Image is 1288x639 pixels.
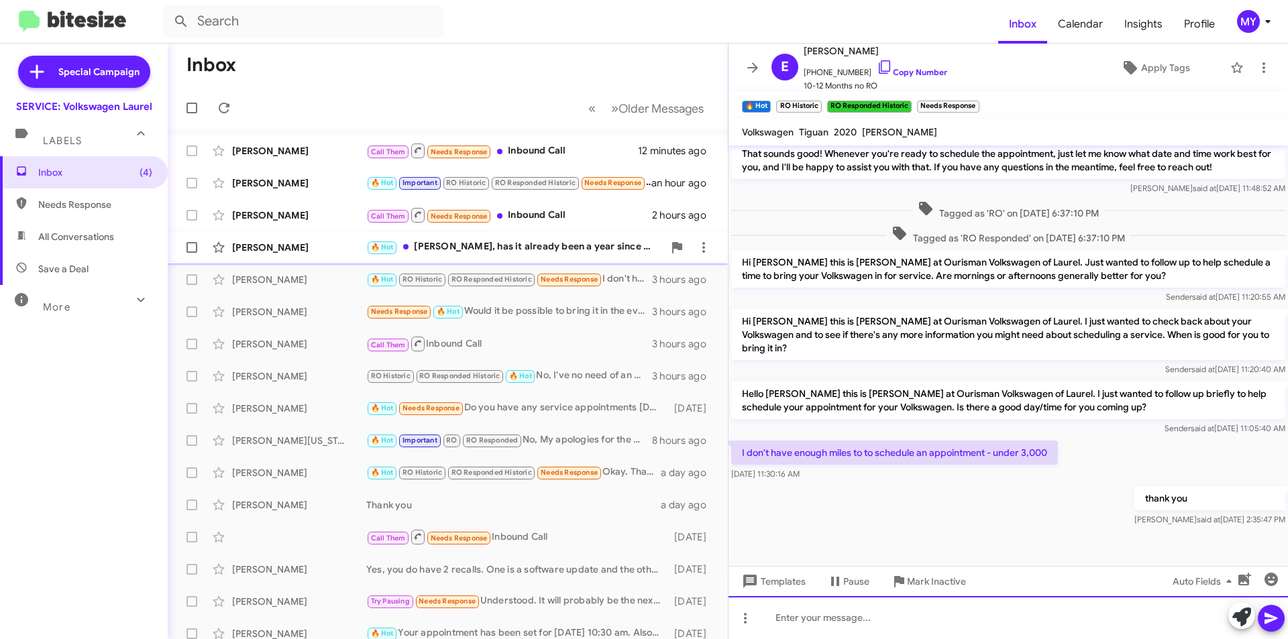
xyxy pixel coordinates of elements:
[731,141,1285,179] p: That sounds good! Whenever you're ready to schedule the appointment, just let me know what date a...
[731,309,1285,360] p: Hi [PERSON_NAME] this is [PERSON_NAME] at Ourisman Volkswagen of Laurel. I just wanted to check b...
[580,95,604,122] button: Previous
[541,468,598,477] span: Needs Response
[232,466,366,479] div: [PERSON_NAME]
[729,569,816,593] button: Templates
[232,563,366,576] div: [PERSON_NAME]
[371,178,394,187] span: 🔥 Hot
[18,56,150,88] a: Special Campaign
[366,400,667,416] div: Do you have any service appointments [DATE] ?
[232,402,366,415] div: [PERSON_NAME]
[509,371,532,380] span: 🔥 Hot
[667,595,717,608] div: [DATE]
[371,597,410,605] span: Try Pausing
[431,148,488,156] span: Needs Response
[402,275,442,284] span: RO Historic
[495,178,576,187] span: RO Responded Historic
[371,212,406,221] span: Call Them
[232,337,366,351] div: [PERSON_NAME]
[232,144,366,158] div: [PERSON_NAME]
[466,436,518,445] span: RO Responded
[880,569,977,593] button: Mark Inactive
[588,100,596,117] span: «
[816,569,880,593] button: Pause
[371,307,428,316] span: Needs Response
[667,563,717,576] div: [DATE]
[843,569,869,593] span: Pause
[232,434,366,447] div: [PERSON_NAME][US_STATE]
[1134,514,1285,524] span: [PERSON_NAME] [DATE] 2:35:47 PM
[541,275,598,284] span: Needs Response
[446,178,486,187] span: RO Historic
[804,43,947,59] span: [PERSON_NAME]
[232,209,366,222] div: [PERSON_NAME]
[38,230,114,243] span: All Conversations
[1191,423,1214,433] span: said at
[402,468,442,477] span: RO Historic
[652,305,717,318] div: 3 hours ago
[1173,569,1237,593] span: Auto Fields
[652,273,717,286] div: 3 hours ago
[371,468,394,477] span: 🔥 Hot
[437,307,460,316] span: 🔥 Hot
[827,101,912,113] small: RO Responded Historic
[451,275,532,284] span: RO Responded Historic
[619,101,704,116] span: Older Messages
[652,369,717,383] div: 3 hours ago
[661,466,717,479] div: a day ago
[1130,183,1285,193] span: [PERSON_NAME] [DATE] 11:48:52 AM
[371,371,411,380] span: RO Historic
[402,178,437,187] span: Important
[232,176,366,190] div: [PERSON_NAME]
[667,402,717,415] div: [DATE]
[1165,423,1285,433] span: Sender [DATE] 11:05:40 AM
[731,441,1058,465] p: I don't have enough miles to to schedule an appointment - under 3,000
[402,404,460,412] span: Needs Response
[451,468,532,477] span: RO Responded Historic
[232,595,366,608] div: [PERSON_NAME]
[366,304,652,319] div: Would it be possible to bring it in the evening before the appointment, and get a loaner for the ...
[804,59,947,79] span: [PHONE_NUMBER]
[38,262,89,276] span: Save a Deal
[366,207,652,223] div: Inbound Call
[232,369,366,383] div: [PERSON_NAME]
[366,335,652,352] div: Inbound Call
[1141,56,1190,80] span: Apply Tags
[661,498,717,512] div: a day ago
[232,305,366,318] div: [PERSON_NAME]
[1047,5,1114,44] span: Calendar
[638,144,717,158] div: 12 minutes ago
[232,273,366,286] div: [PERSON_NAME]
[43,135,82,147] span: Labels
[731,382,1285,419] p: Hello [PERSON_NAME] this is [PERSON_NAME] at Ourisman Volkswagen of Laurel. I just wanted to foll...
[162,5,444,38] input: Search
[1237,10,1260,33] div: MY
[1191,364,1215,374] span: said at
[1114,5,1173,44] a: Insights
[366,142,638,159] div: Inbound Call
[877,67,947,77] a: Copy Number
[366,239,663,255] div: [PERSON_NAME], has it already been a year since my last service‽ Ive only put about 2500 miles on...
[651,176,717,190] div: an hour ago
[799,126,828,138] span: Tiguan
[611,100,619,117] span: »
[366,368,652,384] div: No, I've no need of an appointment
[1173,5,1226,44] a: Profile
[581,95,712,122] nav: Page navigation example
[232,498,366,512] div: [PERSON_NAME]
[1086,56,1224,80] button: Apply Tags
[652,337,717,351] div: 3 hours ago
[907,569,966,593] span: Mark Inactive
[366,498,661,512] div: Thank you
[652,434,717,447] div: 8 hours ago
[603,95,712,122] button: Next
[431,212,488,221] span: Needs Response
[371,148,406,156] span: Call Them
[1192,292,1216,302] span: said at
[652,209,717,222] div: 2 hours ago
[366,563,667,576] div: Yes, you do have 2 recalls. One is a software update and the other is to remove the engine cover....
[371,341,406,349] span: Call Them
[998,5,1047,44] span: Inbox
[862,126,937,138] span: [PERSON_NAME]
